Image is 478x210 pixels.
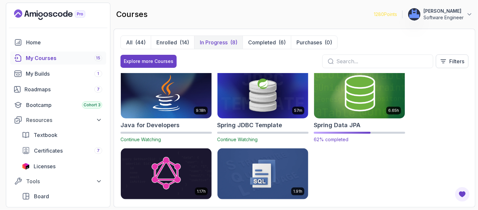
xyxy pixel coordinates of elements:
a: board [18,190,106,203]
input: Search... [336,57,428,65]
div: Tools [26,177,102,185]
button: Completed(6) [243,36,291,49]
p: 9.18h [196,108,206,113]
p: Filters [449,57,464,65]
div: (44) [135,38,146,46]
button: Open Feedback Button [454,187,470,202]
h2: courses [116,9,148,20]
button: Resources [10,114,106,126]
button: All(44) [121,36,151,49]
span: Continue Watching [120,137,161,142]
span: Cohort 3 [84,102,101,108]
a: bootcamp [10,98,106,112]
button: user profile image[PERSON_NAME]Software Engineer [408,8,473,21]
div: Bootcamp [26,101,102,109]
div: Resources [26,116,102,124]
p: 6.65h [388,108,399,113]
div: My Courses [26,54,102,62]
div: (14) [180,38,189,46]
img: Up and Running with SQL and Databases card [217,148,308,199]
a: Landing page [14,9,100,20]
h2: Java for Developers [120,121,180,130]
button: Tools [10,175,106,187]
span: Continue Watching [217,137,258,142]
span: Textbook [34,131,57,139]
p: Completed [248,38,276,46]
h2: Spring JDBC Template [217,121,282,130]
a: textbook [18,128,106,142]
div: Explore more Courses [124,58,173,65]
img: Spring Data JPA card [312,67,407,120]
a: Spring Data JPA card6.65hSpring Data JPA62% completed [314,67,405,143]
div: My Builds [26,70,102,78]
a: certificates [18,144,106,157]
img: user profile image [408,8,421,21]
a: builds [10,67,106,80]
img: jetbrains icon [22,163,30,170]
a: courses [10,52,106,65]
a: licenses [18,160,106,173]
button: Explore more Courses [120,55,177,68]
div: (0) [325,38,332,46]
button: Purchases(0) [291,36,337,49]
p: 1.91h [293,189,302,194]
p: Software Engineer [423,14,464,21]
a: Spring JDBC Template card57mSpring JDBC TemplateContinue Watching [217,67,309,143]
button: Enrolled(14) [151,36,194,49]
a: Java for Developers card9.18hJava for DevelopersContinue Watching [120,67,212,143]
a: home [10,36,106,49]
button: Filters [436,54,469,68]
p: 1280 Points [374,11,397,18]
span: 15 [96,55,101,61]
span: 1 [98,71,99,76]
div: (6) [279,38,286,46]
p: All [126,38,133,46]
p: 57m [294,108,302,113]
p: [PERSON_NAME] [423,8,464,14]
span: 7 [97,87,100,92]
h2: Spring Data JPA [314,121,360,130]
img: Spring for GraphQL card [121,148,212,199]
span: Certificates [34,147,63,155]
div: Roadmaps [24,85,102,93]
span: Board [34,192,49,200]
span: 7 [97,148,100,153]
span: Licenses [34,162,56,170]
div: Home [26,38,102,46]
div: (8) [230,38,237,46]
button: In Progress(8) [194,36,243,49]
span: 62% completed [314,137,348,142]
a: roadmaps [10,83,106,96]
p: In Progress [200,38,228,46]
p: 1.17h [197,189,206,194]
p: Purchases [296,38,322,46]
img: Spring JDBC Template card [217,68,308,119]
p: Enrolled [156,38,177,46]
img: Java for Developers card [121,68,212,119]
